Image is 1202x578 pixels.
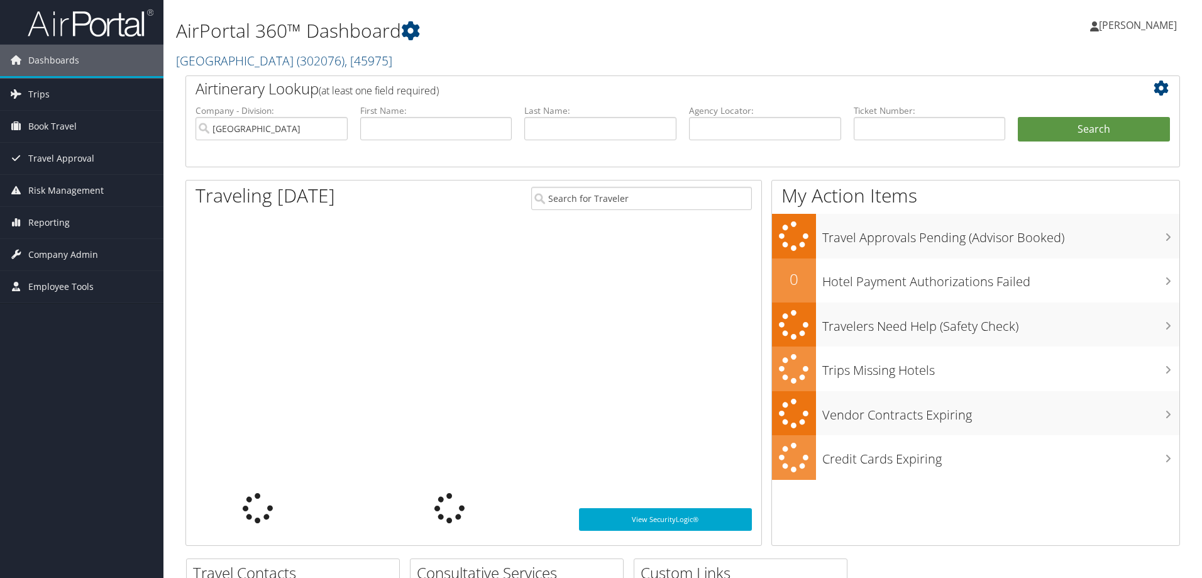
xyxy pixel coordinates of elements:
a: [GEOGRAPHIC_DATA] [176,52,392,69]
a: Vendor Contracts Expiring [772,391,1179,436]
span: [PERSON_NAME] [1099,18,1177,32]
a: View SecurityLogic® [579,508,752,531]
label: Agency Locator: [689,104,841,117]
h3: Credit Cards Expiring [822,444,1179,468]
h3: Travel Approvals Pending (Advisor Booked) [822,223,1179,247]
h2: Airtinerary Lookup [196,78,1087,99]
label: Last Name: [524,104,676,117]
h1: AirPortal 360™ Dashboard [176,18,852,44]
button: Search [1018,117,1170,142]
span: Book Travel [28,111,77,142]
a: Trips Missing Hotels [772,347,1179,391]
span: Trips [28,79,50,110]
span: Company Admin [28,239,98,270]
a: Travelers Need Help (Safety Check) [772,303,1179,347]
h3: Trips Missing Hotels [822,355,1179,379]
h1: Traveling [DATE] [196,182,335,209]
h1: My Action Items [772,182,1179,209]
input: Search for Traveler [531,187,752,210]
a: 0Hotel Payment Authorizations Failed [772,258,1179,303]
span: Risk Management [28,175,104,206]
label: First Name: [360,104,512,117]
label: Ticket Number: [854,104,1006,117]
span: Reporting [28,207,70,238]
a: Travel Approvals Pending (Advisor Booked) [772,214,1179,258]
span: (at least one field required) [319,84,439,97]
span: Dashboards [28,45,79,76]
span: , [ 45975 ] [345,52,392,69]
h3: Hotel Payment Authorizations Failed [822,267,1179,291]
h2: 0 [772,269,816,290]
a: Credit Cards Expiring [772,435,1179,480]
span: ( 302076 ) [297,52,345,69]
label: Company - Division: [196,104,348,117]
span: Travel Approval [28,143,94,174]
span: Employee Tools [28,271,94,303]
img: airportal-logo.png [28,8,153,38]
a: [PERSON_NAME] [1090,6,1189,44]
h3: Vendor Contracts Expiring [822,400,1179,424]
h3: Travelers Need Help (Safety Check) [822,311,1179,335]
